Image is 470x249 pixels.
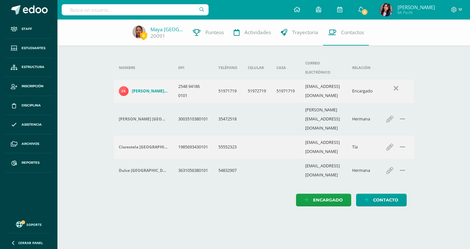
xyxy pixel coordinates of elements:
span: Reportes [22,160,39,165]
td: [EMAIL_ADDRESS][DOMAIN_NAME] [300,79,347,103]
a: Maya [GEOGRAPHIC_DATA] [150,26,183,33]
span: Contacto [373,194,398,206]
td: 3003510380101 [173,103,213,135]
a: Contactos [323,20,369,46]
td: Hermana [347,159,378,182]
th: Relación [347,56,378,79]
td: [EMAIL_ADDRESS][DOMAIN_NAME] [300,159,347,182]
td: 51972719 [243,79,271,103]
span: Inscripción [22,84,43,89]
td: 2548 94186 0101 [173,79,213,103]
a: Encargado [296,194,351,206]
div: Clarestela España [119,145,168,150]
a: Archivos [5,134,52,154]
img: 331a885a7a06450cabc094b6be9ba622.png [380,3,393,16]
h4: Dulce [GEOGRAPHIC_DATA] [119,168,168,173]
td: 35472518 [213,103,243,135]
span: Estudiantes [22,46,45,51]
a: Punteos [188,20,229,46]
span: Staff [22,26,32,32]
a: Soporte [8,220,50,228]
img: b890722e5736672c0e1f93883a12f80f.png [119,86,129,96]
span: Encargado [313,194,343,206]
span: Asistencia [22,122,42,127]
a: [PERSON_NAME] España [PERSON_NAME] [119,86,168,96]
td: 55552323 [213,135,243,159]
a: Disciplina [5,96,52,115]
span: Archivos [22,141,39,146]
div: Dulce España [119,168,168,173]
a: Staff [5,20,52,39]
th: Correo electrónico [300,56,347,79]
th: DPI [173,56,213,79]
span: Trayectoria [292,29,318,36]
span: Mi Perfil [398,10,435,15]
td: 51971719 [271,79,300,103]
span: Actividades [244,29,271,36]
a: 20091 [150,33,165,39]
span: 5 [361,8,368,16]
a: Actividades [229,20,276,46]
img: 25ab0f80e0c83a2f5e8b568297d9d8f4.png [133,25,146,38]
span: Soporte [26,222,42,227]
a: Estructura [5,58,52,77]
th: Celular [243,56,271,79]
span: 0 [140,32,147,40]
a: Inscripción [5,77,52,96]
span: Cerrar panel [18,241,43,245]
a: Reportes [5,153,52,173]
th: Teléfono [213,56,243,79]
h4: [PERSON_NAME] [GEOGRAPHIC_DATA] [119,117,168,122]
td: Encargado [347,79,378,103]
input: Busca un usuario... [62,4,209,15]
span: [PERSON_NAME] [398,4,435,10]
span: Estructura [22,64,44,70]
span: Disciplina [22,103,41,108]
td: Tía [347,135,378,159]
td: Hermana [347,103,378,135]
td: 51971719 [213,79,243,103]
td: 54832907 [213,159,243,182]
td: [EMAIL_ADDRESS][DOMAIN_NAME] [300,135,347,159]
th: Nombre [114,56,173,79]
a: Trayectoria [276,20,323,46]
div: Marianna España [119,117,168,122]
h4: [PERSON_NAME] España [PERSON_NAME] [132,89,168,94]
a: Asistencia [5,115,52,134]
td: [PERSON_NAME][EMAIL_ADDRESS][DOMAIN_NAME] [300,103,347,135]
th: Casa [271,56,300,79]
span: Contactos [341,29,364,36]
td: 1985693430101 [173,135,213,159]
h4: Clarestela [GEOGRAPHIC_DATA] [119,145,168,150]
a: Contacto [356,194,407,206]
td: 3631056380101 [173,159,213,182]
span: Punteos [205,29,224,36]
a: Estudiantes [5,39,52,58]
